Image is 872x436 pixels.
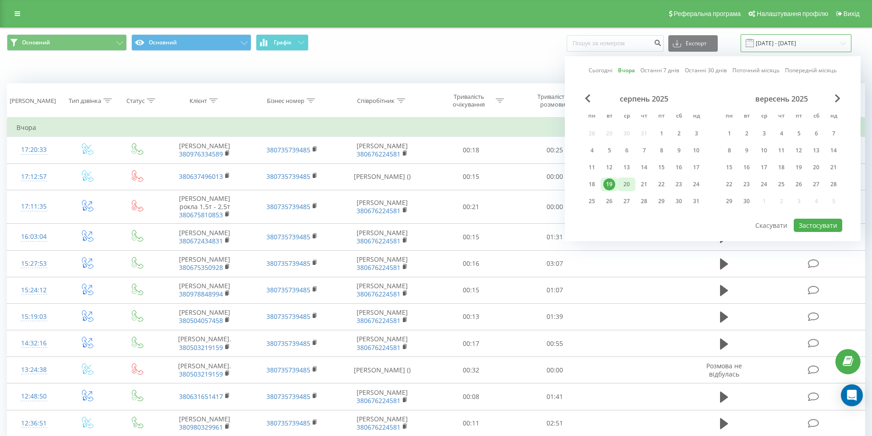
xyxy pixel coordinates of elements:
[773,127,790,140] div: чт 4 вер 2025 р.
[69,97,101,105] div: Тип дзвінка
[621,178,633,190] div: 20
[828,161,840,173] div: 21
[336,250,429,277] td: [PERSON_NAME]
[161,224,248,250] td: [PERSON_NAME]
[793,128,805,140] div: 5
[689,110,703,124] abbr: неділя
[179,370,223,378] a: 380503219159
[741,145,753,156] div: 9
[618,178,635,191] div: ср 20 серп 2025 р.
[673,195,685,207] div: 30
[16,361,52,379] div: 13:24:38
[637,110,651,124] abbr: четвер
[161,357,248,383] td: [PERSON_NAME].
[638,161,650,173] div: 14
[758,145,770,156] div: 10
[336,277,429,303] td: [PERSON_NAME]
[429,303,513,330] td: 00:13
[635,144,653,157] div: чт 7 серп 2025 р.
[179,172,223,181] a: 380637496013
[583,94,705,103] div: серпень 2025
[653,194,670,208] div: пт 29 серп 2025 р.
[336,357,429,383] td: [PERSON_NAME] ()
[673,178,685,190] div: 23
[738,144,755,157] div: вт 9 вер 2025 р.
[690,178,702,190] div: 24
[673,145,685,156] div: 9
[688,161,705,174] div: нд 17 серп 2025 р.
[794,219,842,232] button: Застосувати
[16,308,52,326] div: 15:19:03
[179,423,223,431] a: 380980329961
[750,219,792,232] button: Скасувати
[16,334,52,352] div: 14:32:16
[620,110,634,124] abbr: середа
[825,127,842,140] div: нд 7 вер 2025 р.
[740,110,753,124] abbr: вівторок
[429,277,513,303] td: 00:15
[790,127,807,140] div: пт 5 вер 2025 р.
[775,145,787,156] div: 11
[179,316,223,325] a: 380504057458
[757,10,828,17] span: Налаштування профілю
[741,128,753,140] div: 2
[758,161,770,173] div: 17
[357,396,401,405] a: 380676224581
[755,161,773,174] div: ср 17 вер 2025 р.
[266,339,310,348] a: 380735739485
[670,161,688,174] div: сб 16 серп 2025 р.
[670,127,688,140] div: сб 2 серп 2025 р.
[688,127,705,140] div: нд 3 серп 2025 р.
[266,202,310,211] a: 380735739485
[513,250,597,277] td: 03:07
[266,232,310,241] a: 380735739485
[266,312,310,321] a: 380735739485
[653,144,670,157] div: пт 8 серп 2025 р.
[810,145,822,156] div: 13
[583,194,601,208] div: пн 25 серп 2025 р.
[266,259,310,268] a: 380735739485
[161,303,248,330] td: [PERSON_NAME]
[827,110,840,124] abbr: неділя
[758,178,770,190] div: 24
[589,66,612,75] a: Сьогодні
[601,178,618,191] div: вт 19 серп 2025 р.
[655,128,667,140] div: 1
[757,110,771,124] abbr: середа
[741,195,753,207] div: 30
[688,144,705,157] div: нд 10 серп 2025 р.
[179,290,223,298] a: 380978848994
[161,330,248,357] td: [PERSON_NAME].
[603,178,615,190] div: 19
[357,237,401,245] a: 380676224581
[583,161,601,174] div: пн 11 серп 2025 р.
[357,150,401,158] a: 380676224581
[635,161,653,174] div: чт 14 серп 2025 р.
[618,161,635,174] div: ср 13 серп 2025 р.
[131,34,251,51] button: Основний
[785,66,837,75] a: Попередній місяць
[274,39,292,46] span: Графік
[841,384,863,406] div: Open Intercom Messenger
[690,145,702,156] div: 10
[179,343,223,352] a: 380503219159
[583,178,601,191] div: пн 18 серп 2025 р.
[586,145,598,156] div: 4
[844,10,860,17] span: Вихід
[429,190,513,224] td: 00:21
[790,161,807,174] div: пт 19 вер 2025 р.
[357,290,401,298] a: 380676224581
[16,228,52,246] div: 16:03:04
[758,128,770,140] div: 3
[161,277,248,303] td: [PERSON_NAME]
[583,144,601,157] div: пн 4 серп 2025 р.
[635,194,653,208] div: чт 28 серп 2025 р.
[773,144,790,157] div: чт 11 вер 2025 р.
[513,163,597,190] td: 00:00
[603,161,615,173] div: 12
[638,195,650,207] div: 28
[266,392,310,401] a: 380735739485
[567,35,664,52] input: Пошук за номером
[807,127,825,140] div: сб 6 вер 2025 р.
[635,178,653,191] div: чт 21 серп 2025 р.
